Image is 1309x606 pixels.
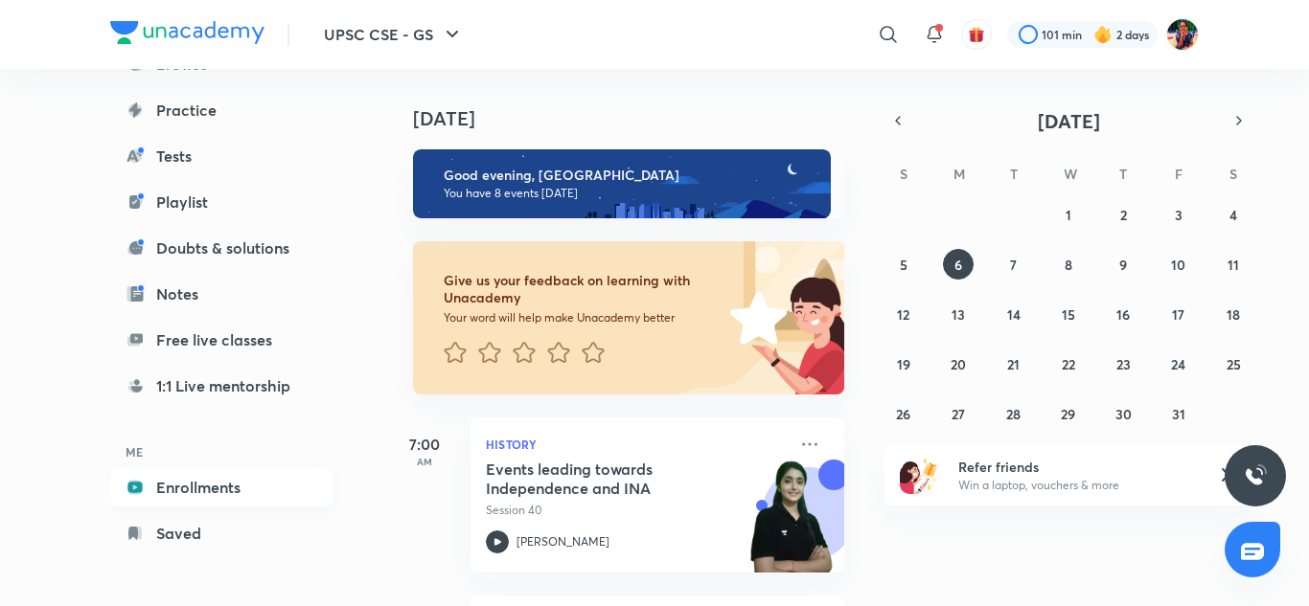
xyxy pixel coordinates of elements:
button: October 27, 2025 [943,398,974,429]
abbr: October 3, 2025 [1175,206,1183,224]
abbr: October 22, 2025 [1062,355,1075,373]
p: Win a laptop, vouchers & more [958,477,1194,494]
button: avatar [961,19,992,50]
button: October 4, 2025 [1218,199,1249,230]
button: [DATE] [911,107,1226,134]
button: October 16, 2025 [1108,299,1138,329]
abbr: Sunday [900,165,907,183]
img: Company Logo [110,21,264,44]
h6: Good evening, [GEOGRAPHIC_DATA] [444,167,814,184]
a: Tests [110,137,333,175]
abbr: Tuesday [1010,165,1018,183]
abbr: October 7, 2025 [1010,256,1017,274]
button: October 31, 2025 [1163,398,1194,429]
abbr: Wednesday [1064,165,1077,183]
abbr: October 21, 2025 [1007,355,1020,373]
abbr: October 29, 2025 [1061,405,1075,423]
button: October 12, 2025 [888,299,919,329]
h5: 7:00 [386,433,463,456]
abbr: October 8, 2025 [1065,256,1072,274]
p: [PERSON_NAME] [517,533,609,550]
p: History [486,433,787,456]
a: Enrollments [110,468,333,506]
p: AM [386,456,463,467]
abbr: October 15, 2025 [1062,305,1075,324]
button: October 23, 2025 [1108,348,1138,379]
p: Your word will help make Unacademy better [444,310,723,325]
abbr: Monday [953,165,965,183]
button: October 21, 2025 [999,348,1029,379]
abbr: October 30, 2025 [1115,405,1132,423]
button: October 9, 2025 [1108,249,1138,280]
abbr: October 12, 2025 [897,305,909,324]
img: unacademy [739,460,844,592]
a: Free live classes [110,321,333,359]
img: avatar [968,26,985,43]
button: October 2, 2025 [1108,199,1138,230]
abbr: October 2, 2025 [1120,206,1127,224]
abbr: October 24, 2025 [1171,355,1185,373]
abbr: October 26, 2025 [896,405,910,423]
abbr: October 11, 2025 [1228,256,1239,274]
abbr: October 6, 2025 [954,256,962,274]
button: October 17, 2025 [1163,299,1194,329]
button: October 8, 2025 [1053,249,1084,280]
button: October 15, 2025 [1053,299,1084,329]
button: October 25, 2025 [1218,348,1249,379]
abbr: October 10, 2025 [1171,256,1185,274]
button: October 1, 2025 [1053,199,1084,230]
img: evening [413,149,831,218]
img: Solanki Ghorai [1166,18,1199,51]
abbr: October 16, 2025 [1116,305,1130,324]
button: October 5, 2025 [888,249,919,280]
a: Doubts & solutions [110,229,333,267]
button: October 28, 2025 [999,398,1029,429]
abbr: Friday [1175,165,1183,183]
h6: Refer friends [958,457,1194,477]
button: October 10, 2025 [1163,249,1194,280]
abbr: October 31, 2025 [1172,405,1185,423]
button: October 14, 2025 [999,299,1029,329]
button: October 13, 2025 [943,299,974,329]
abbr: October 4, 2025 [1229,206,1237,224]
a: Practice [110,91,333,129]
abbr: Thursday [1119,165,1127,183]
a: Notes [110,275,333,313]
button: October 18, 2025 [1218,299,1249,329]
abbr: October 28, 2025 [1006,405,1021,423]
p: You have 8 events [DATE] [444,186,814,201]
p: Session 40 [486,502,787,519]
button: October 3, 2025 [1163,199,1194,230]
button: October 11, 2025 [1218,249,1249,280]
button: October 24, 2025 [1163,348,1194,379]
button: October 22, 2025 [1053,348,1084,379]
abbr: October 25, 2025 [1227,355,1241,373]
button: October 19, 2025 [888,348,919,379]
abbr: October 1, 2025 [1066,206,1071,224]
a: Playlist [110,183,333,221]
button: UPSC CSE - GS [312,15,475,54]
button: October 7, 2025 [999,249,1029,280]
img: feedback_image [665,241,844,394]
img: referral [900,456,938,494]
a: Company Logo [110,21,264,49]
abbr: October 18, 2025 [1227,305,1240,324]
button: October 30, 2025 [1108,398,1138,429]
abbr: October 5, 2025 [900,256,907,274]
button: October 26, 2025 [888,398,919,429]
abbr: October 20, 2025 [951,355,966,373]
button: October 6, 2025 [943,249,974,280]
abbr: October 27, 2025 [952,405,965,423]
button: October 20, 2025 [943,348,974,379]
img: ttu [1244,464,1267,487]
h5: Events leading towards Independence and INA [486,460,724,498]
span: [DATE] [1038,108,1100,134]
abbr: October 17, 2025 [1172,305,1184,324]
a: 1:1 Live mentorship [110,367,333,405]
a: Saved [110,514,333,552]
abbr: October 19, 2025 [897,355,910,373]
h6: Give us your feedback on learning with Unacademy [444,272,723,306]
img: streak [1093,25,1113,44]
abbr: October 14, 2025 [1007,305,1021,324]
abbr: October 23, 2025 [1116,355,1131,373]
